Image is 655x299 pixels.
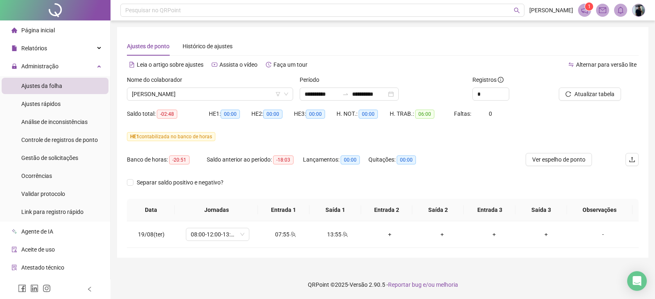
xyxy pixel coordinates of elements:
[21,45,47,52] span: Relatórios
[309,199,361,221] th: Saída 1
[284,92,289,97] span: down
[21,173,52,179] span: Ocorrências
[342,91,349,97] span: swap-right
[632,4,645,16] img: 88202
[318,230,357,239] div: 13:55
[627,271,647,291] div: Open Intercom Messenger
[175,199,258,221] th: Jornadas
[127,155,207,164] div: Banco de horas:
[21,27,55,34] span: Página inicial
[306,110,325,119] span: 00:00
[294,109,337,119] div: HE 3:
[157,110,177,119] span: -02:48
[568,62,574,67] span: swap
[585,2,593,11] sup: 1
[397,155,416,164] span: 00:00
[127,75,187,84] label: Nome do colaborador
[11,63,17,69] span: lock
[258,199,309,221] th: Entrada 1
[412,199,464,221] th: Saída 2
[359,110,378,119] span: 00:00
[111,270,655,299] footer: QRPoint © 2025 - 2.90.5 -
[350,281,368,288] span: Versão
[273,61,307,68] span: Faça um tour
[588,4,591,9] span: 1
[474,230,513,239] div: +
[191,228,244,241] span: 08:00-12:00-13:12-18:00
[21,191,65,197] span: Validar protocolo
[303,155,368,164] div: Lançamentos:
[127,109,209,119] div: Saldo total:
[132,88,288,100] span: LUCAS FROTA LOPES
[276,92,280,97] span: filter
[532,155,585,164] span: Ver espelho de ponto
[207,155,303,164] div: Saldo anterior ao período:
[21,137,98,143] span: Controle de registros de ponto
[472,75,504,84] span: Registros
[498,77,504,83] span: info-circle
[21,228,53,235] span: Agente de IA
[209,109,251,119] div: HE 1:
[127,132,215,141] span: contabilizada no banco de horas
[266,230,305,239] div: 07:55
[266,62,271,67] span: history
[137,61,203,68] span: Leia o artigo sobre ajustes
[11,247,17,252] span: audit
[526,153,592,166] button: Ver espelho de ponto
[565,91,571,97] span: reload
[341,155,360,164] span: 00:00
[219,61,257,68] span: Assista o vídeo
[21,209,84,215] span: Link para registro rápido
[515,199,567,221] th: Saída 3
[130,134,139,139] span: HE 1
[342,91,349,97] span: to
[133,178,227,187] span: Separar saldo positivo e negativo?
[138,231,165,238] span: 19/08(ter)
[289,232,296,237] span: team
[127,43,169,49] span: Ajustes de ponto
[21,101,61,107] span: Ajustes rápidos
[21,246,55,253] span: Aceite de uso
[422,230,461,239] div: +
[559,88,621,101] button: Atualizar tabela
[273,155,294,164] span: -18:03
[579,230,627,239] div: -
[21,63,59,70] span: Administração
[21,155,78,161] span: Gestão de solicitações
[129,62,135,67] span: file-text
[617,7,624,14] span: bell
[11,265,17,270] span: solution
[11,45,17,51] span: file
[21,264,64,271] span: Atestado técnico
[341,232,348,237] span: team
[127,199,175,221] th: Data
[464,199,515,221] th: Entrada 3
[18,284,26,292] span: facebook
[21,83,62,89] span: Ajustes da folha
[370,230,409,239] div: +
[30,284,38,292] span: linkedin
[489,110,492,117] span: 0
[514,7,520,13] span: search
[368,155,432,164] div: Quitações:
[390,109,454,119] div: H. TRAB.:
[300,75,325,84] label: Período
[212,62,217,67] span: youtube
[43,284,51,292] span: instagram
[361,199,413,221] th: Entrada 2
[169,155,190,164] span: -20:51
[337,109,390,119] div: H. NOT.:
[21,119,88,125] span: Análise de inconsistências
[183,43,233,49] span: Histórico de ajustes
[567,199,632,221] th: Observações
[527,230,566,239] div: +
[388,281,458,288] span: Reportar bug e/ou melhoria
[574,90,614,99] span: Atualizar tabela
[574,205,626,214] span: Observações
[221,110,240,119] span: 00:00
[629,156,635,163] span: upload
[251,109,294,119] div: HE 2:
[576,61,637,68] span: Alternar para versão lite
[263,110,282,119] span: 00:00
[87,286,93,292] span: left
